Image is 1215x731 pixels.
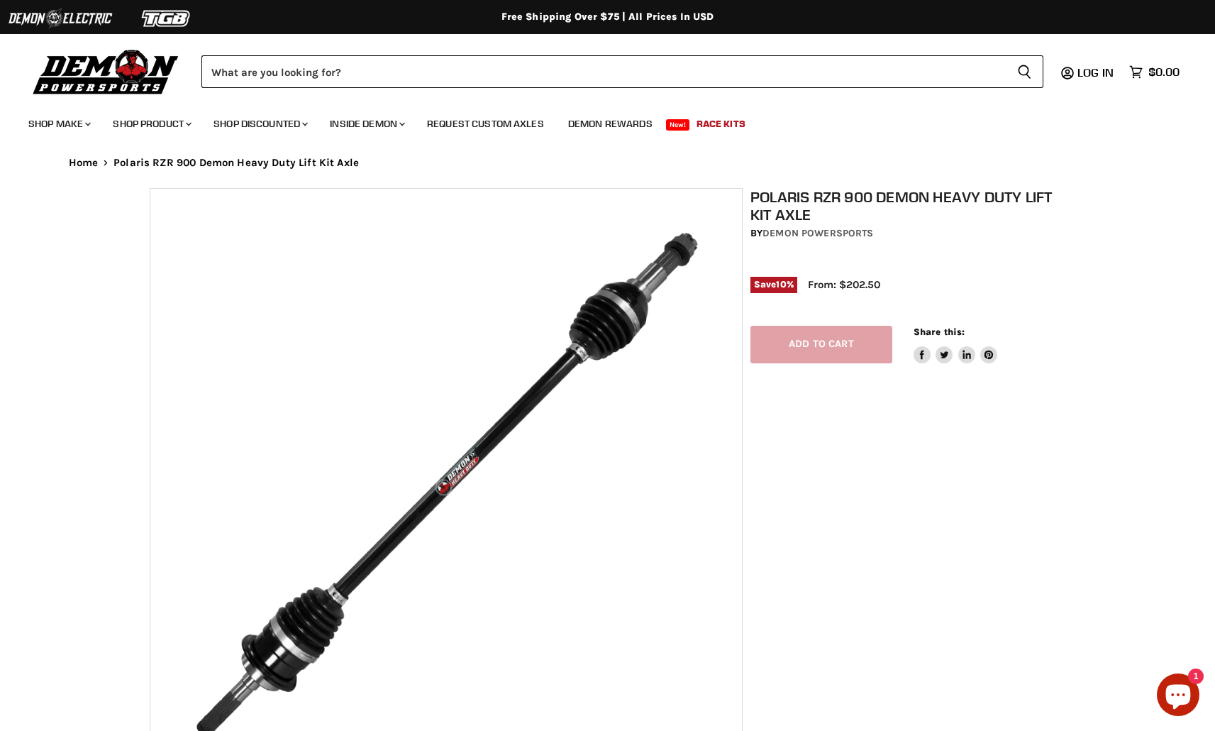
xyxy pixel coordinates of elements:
a: $0.00 [1122,62,1187,82]
aside: Share this: [914,326,998,363]
inbox-online-store-chat: Shopify online store chat [1153,674,1204,720]
nav: Breadcrumbs [40,157,1175,169]
span: 10 [776,279,786,290]
ul: Main menu [18,104,1176,138]
span: Polaris RZR 900 Demon Heavy Duty Lift Kit Axle [113,157,359,169]
span: From: $202.50 [808,278,880,291]
a: Demon Powersports [762,227,873,239]
div: Free Shipping Over $75 | All Prices In USD [40,11,1175,23]
a: Race Kits [686,109,756,138]
input: Search [201,55,1006,88]
img: Demon Electric Logo 2 [7,5,113,32]
h1: Polaris RZR 900 Demon Heavy Duty Lift Kit Axle [750,188,1074,224]
img: TGB Logo 2 [113,5,220,32]
a: Shop Make [18,109,99,138]
a: Shop Product [102,109,200,138]
form: Product [201,55,1043,88]
a: Log in [1071,66,1122,79]
img: Demon Powersports [28,46,184,97]
a: Inside Demon [319,109,414,138]
div: by [750,226,1074,241]
span: Log in [1077,65,1114,79]
a: Shop Discounted [203,109,316,138]
a: Home [69,157,99,169]
span: New! [666,119,690,131]
a: Demon Rewards [557,109,663,138]
span: $0.00 [1148,65,1180,79]
span: Save % [750,277,797,292]
button: Search [1006,55,1043,88]
span: Share this: [914,326,965,337]
a: Request Custom Axles [416,109,555,138]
